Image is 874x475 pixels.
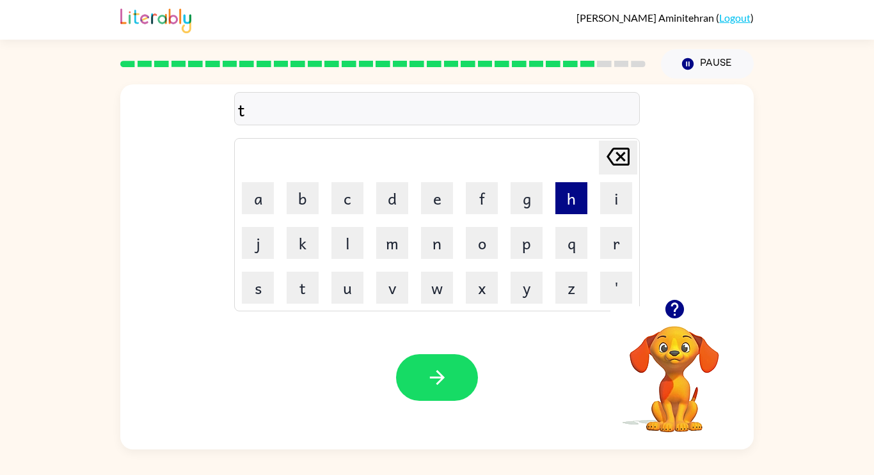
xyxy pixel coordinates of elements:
video: Your browser must support playing .mp4 files to use Literably. Please try using another browser. [610,306,738,434]
button: x [466,272,498,304]
button: Pause [661,49,754,79]
button: k [287,227,319,259]
button: m [376,227,408,259]
button: q [555,227,587,259]
button: a [242,182,274,214]
img: Literably [120,5,191,33]
button: y [511,272,543,304]
button: h [555,182,587,214]
button: o [466,227,498,259]
button: d [376,182,408,214]
button: w [421,272,453,304]
button: n [421,227,453,259]
button: u [331,272,363,304]
button: ' [600,272,632,304]
button: i [600,182,632,214]
button: r [600,227,632,259]
div: ( ) [576,12,754,24]
button: l [331,227,363,259]
button: z [555,272,587,304]
button: j [242,227,274,259]
button: b [287,182,319,214]
div: t [238,96,636,123]
button: p [511,227,543,259]
button: g [511,182,543,214]
a: Logout [719,12,751,24]
button: c [331,182,363,214]
button: f [466,182,498,214]
button: t [287,272,319,304]
span: [PERSON_NAME] Aminitehran [576,12,716,24]
button: e [421,182,453,214]
button: v [376,272,408,304]
button: s [242,272,274,304]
